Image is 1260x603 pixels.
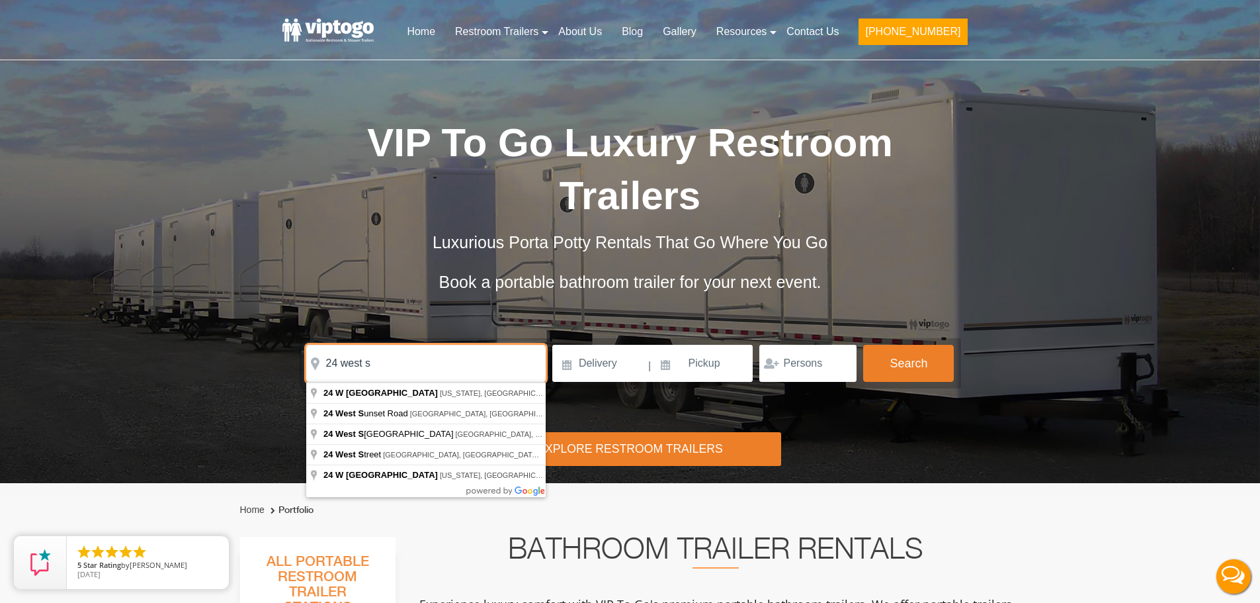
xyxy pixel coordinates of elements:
span: [GEOGRAPHIC_DATA], [GEOGRAPHIC_DATA], [GEOGRAPHIC_DATA] [456,430,691,438]
span: [US_STATE], [GEOGRAPHIC_DATA], [GEOGRAPHIC_DATA] [440,389,640,397]
span: W [GEOGRAPHIC_DATA] [335,470,438,480]
input: Delivery [552,345,647,382]
span: Luxurious Porta Potty Rentals That Go Where You Go [433,233,827,252]
a: Restroom Trailers [445,17,548,46]
span: [US_STATE], [GEOGRAPHIC_DATA], [GEOGRAPHIC_DATA] [440,471,640,479]
li:  [118,544,134,560]
div: Explore Restroom Trailers [479,432,781,466]
span: [GEOGRAPHIC_DATA], [GEOGRAPHIC_DATA], [GEOGRAPHIC_DATA] [410,410,646,418]
input: Pickup [653,345,753,382]
span: unset Road [323,408,410,418]
span: W [GEOGRAPHIC_DATA] [335,388,438,398]
span: [GEOGRAPHIC_DATA], [GEOGRAPHIC_DATA], [GEOGRAPHIC_DATA] [383,451,618,459]
span: 24 [323,388,333,398]
a: Contact Us [777,17,849,46]
span: 24 [323,408,333,418]
a: [PHONE_NUMBER] [849,17,977,53]
a: Home [240,504,265,515]
a: Resources [706,17,777,46]
button: Search [863,345,954,382]
span: treet [323,449,383,459]
img: Review Rating [27,549,54,576]
li:  [104,544,120,560]
button: [PHONE_NUMBER] [859,19,967,45]
span: Star Rating [83,560,121,570]
span: [PERSON_NAME] [130,560,187,570]
span: West S [335,408,364,418]
button: Live Chat [1207,550,1260,603]
input: Persons [759,345,857,382]
a: Home [397,17,445,46]
span: 24 [323,429,333,439]
li:  [132,544,147,560]
span: West S [335,429,364,439]
h2: Bathroom Trailer Rentals [413,537,1018,569]
span: | [648,345,651,387]
a: Blog [612,17,653,46]
span: 24 [323,449,333,459]
span: West S [335,449,364,459]
span: VIP To Go Luxury Restroom Trailers [367,120,893,218]
li:  [76,544,92,560]
a: Gallery [653,17,706,46]
span: [GEOGRAPHIC_DATA] [323,429,456,439]
span: Book a portable bathroom trailer for your next event. [439,273,821,291]
span: [DATE] [77,569,101,579]
li:  [90,544,106,560]
span: 5 [77,560,81,570]
a: About Us [548,17,612,46]
input: Where do you need your restroom? [306,345,546,382]
span: by [77,561,218,571]
span: 24 [323,470,333,480]
li: Portfolio [267,502,314,518]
